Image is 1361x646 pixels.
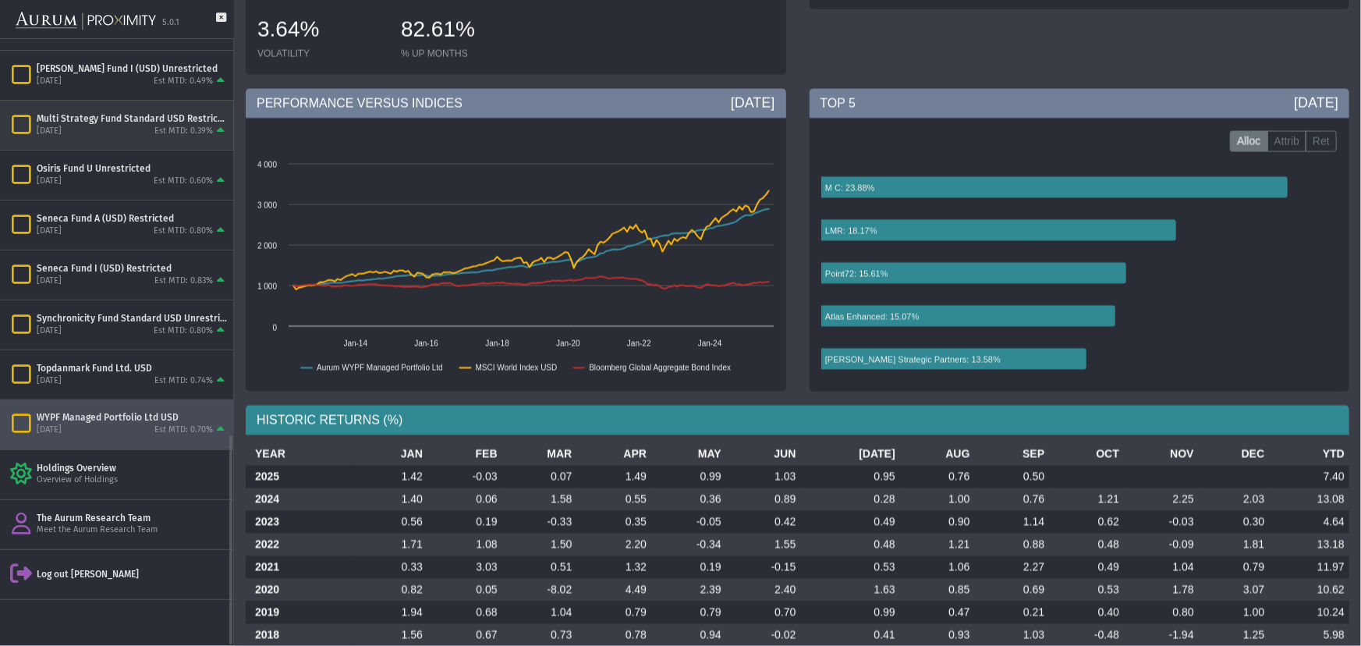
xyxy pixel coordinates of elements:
th: [DATE] [801,442,900,465]
td: 0.99 [801,601,900,623]
img: Aurum-Proximity%20white.svg [16,4,156,38]
td: 0.40 [1049,601,1124,623]
td: 0.19 [651,555,726,578]
div: Synchronicity Fund Standard USD Unrestricted [37,312,228,325]
th: 2024 [246,488,353,510]
th: YEAR [246,442,353,465]
div: [DATE] [37,176,62,187]
td: 1.50 [502,533,577,555]
th: NOV [1124,442,1199,465]
div: Est MTD: 0.83% [154,275,213,287]
th: SEP [975,442,1050,465]
td: 0.49 [801,510,900,533]
td: 0.48 [1049,533,1124,555]
td: 4.64 [1269,510,1349,533]
td: 0.69 [975,578,1050,601]
div: Est MTD: 0.60% [154,176,213,187]
td: 0.30 [1199,510,1270,533]
th: 2018 [246,623,353,646]
td: 0.88 [975,533,1050,555]
label: Alloc [1230,130,1267,152]
div: HISTORIC RETURNS (%) [246,405,1349,435]
div: [DATE] [37,225,62,237]
div: Overview of Holdings [37,475,228,487]
div: [DATE] [37,425,62,437]
div: VOLATILITY [257,48,385,60]
td: 0.80 [1124,601,1199,623]
th: DEC [1199,442,1270,465]
td: 1.04 [1124,555,1199,578]
td: 2.40 [726,578,801,601]
th: 2019 [246,601,353,623]
td: -0.33 [502,510,577,533]
td: 0.41 [801,623,900,646]
td: -0.05 [651,510,726,533]
td: 5.98 [1269,623,1349,646]
text: Jan-16 [414,339,438,347]
text: Jan-20 [556,339,580,347]
td: 1.03 [726,465,801,488]
td: 7.40 [1269,465,1349,488]
div: [PERSON_NAME] Fund I (USD) Unrestricted [37,62,228,75]
th: 2020 [246,578,353,601]
div: Holdings Overview [37,463,228,475]
text: 4 000 [257,160,277,169]
div: 3.64% [257,15,385,48]
div: Topdanmark Fund Ltd. USD [37,362,228,374]
td: 0.70 [726,601,801,623]
td: 1.25 [1199,623,1270,646]
th: 2023 [246,510,353,533]
td: 1.14 [975,510,1050,533]
td: 1.56 [353,623,427,646]
div: Est MTD: 0.74% [154,375,213,387]
div: 5.0.1 [162,17,179,29]
div: TOP 5 [810,88,1350,118]
text: Jan-22 [627,339,651,347]
th: FEB [427,442,502,465]
div: [DATE] [37,126,62,137]
td: 13.08 [1269,488,1349,510]
td: 0.33 [353,555,427,578]
text: Jan-18 [485,339,509,347]
text: 3 000 [257,201,277,209]
th: MAY [651,442,726,465]
text: 2 000 [257,241,277,250]
td: 11.97 [1269,555,1349,578]
th: 2025 [246,465,353,488]
td: 1.78 [1124,578,1199,601]
text: [PERSON_NAME] Strategic Partners: 13.58% [825,355,1001,364]
div: [DATE] [37,275,62,287]
td: 1.58 [502,488,577,510]
td: 1.32 [576,555,651,578]
div: % UP MONTHS [401,48,529,60]
th: JUN [726,442,801,465]
td: 0.19 [427,510,502,533]
div: [DATE] [1294,94,1338,112]
div: Osiris Fund U Unrestricted [37,162,228,175]
td: 3.07 [1199,578,1270,601]
div: [DATE] [731,94,775,112]
td: 1.21 [900,533,975,555]
td: 2.25 [1124,488,1199,510]
td: 0.62 [1049,510,1124,533]
td: 1.55 [726,533,801,555]
text: LMR: 18.17% [825,226,877,236]
label: Attrib [1267,130,1307,152]
div: Est MTD: 0.70% [154,425,213,437]
td: 0.90 [900,510,975,533]
td: -0.15 [726,555,801,578]
div: Est MTD: 0.49% [154,76,213,87]
div: Est MTD: 0.39% [154,126,213,137]
td: 0.56 [353,510,427,533]
td: 0.50 [975,465,1050,488]
td: 1.06 [900,555,975,578]
div: Est MTD: 0.80% [154,325,213,337]
td: 1.03 [975,623,1050,646]
text: Bloomberg Global Aggregate Bond Index [589,363,731,371]
td: 10.24 [1269,601,1349,623]
td: 1.71 [353,533,427,555]
td: 0.67 [427,623,502,646]
td: 0.05 [427,578,502,601]
td: -0.03 [427,465,502,488]
text: MSCI World Index USD [476,363,558,371]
